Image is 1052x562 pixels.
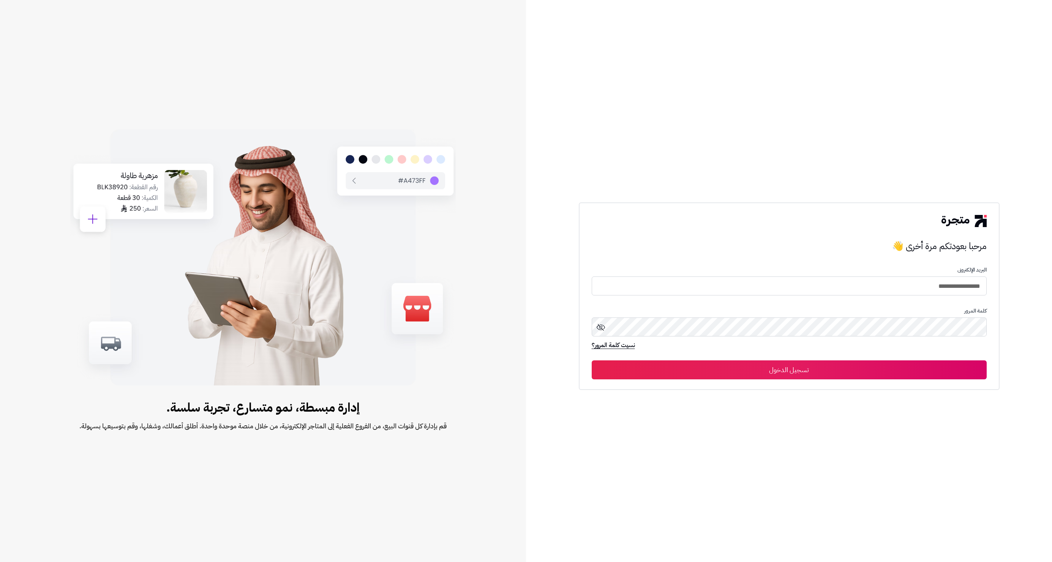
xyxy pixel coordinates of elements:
p: كلمة المرور [592,308,987,314]
button: تسجيل الدخول [592,360,987,379]
p: البريد الإلكترونى [592,267,987,273]
a: نسيت كلمة المرور؟ [592,341,635,351]
h3: مرحبا بعودتكم مرة أخرى 👋 [592,238,987,254]
span: إدارة مبسطة، نمو متسارع، تجربة سلسة. [79,398,447,417]
span: قم بإدارة كل قنوات البيع، من الفروع الفعلية إلى المتاجر الإلكترونية، من خلال منصة موحدة واحدة. أط... [79,420,447,432]
img: logo-2.png [941,215,986,227]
